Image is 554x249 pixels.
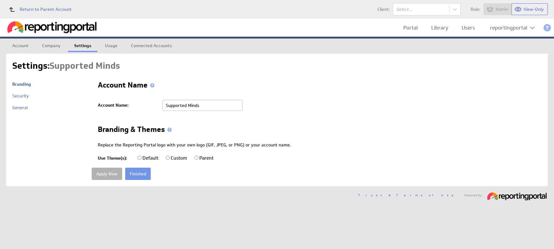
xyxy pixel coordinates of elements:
[12,81,31,87] a: Branding
[50,60,120,71] span: Supported Minds
[484,3,512,15] button: View as Admin
[98,141,542,148] div: Replace the Reporting Portal logo with your own logo (GIF, JPEG, or PNG) or your account name.
[471,7,480,11] span: Role:
[12,93,29,99] a: Security
[125,168,151,180] input: Finished
[92,168,122,180] input: Apply Now
[396,7,446,11] div: Select...
[5,2,72,16] a: Return to Parent Account
[496,6,508,12] span: Admin
[98,126,174,136] h2: Branding & Themes
[427,22,453,34] a: Library
[12,105,28,110] a: General
[464,194,482,197] span: Powered by
[138,156,141,160] input: Default
[99,39,124,51] a: Usage
[6,21,98,35] img: Reporting Portal logo
[20,7,72,11] span: Return to Parent Account
[98,81,157,91] h2: Account Name
[138,155,165,161] label: Default
[490,25,527,31] div: reportingportal
[486,192,548,200] img: reportingportal_233x30.png
[68,39,98,51] a: Settings
[358,193,458,197] a: Trust & Terms of Use
[399,22,422,34] a: Portal
[6,39,35,51] a: Account
[512,3,548,15] button: View as View-Only
[457,22,480,34] a: Users
[12,60,120,72] h1: Settings:
[377,7,390,11] span: Client:
[36,39,67,51] a: Company
[166,156,170,160] input: Custom
[194,155,213,161] label: Parent
[6,20,98,37] div: Go to my dashboards
[125,39,178,51] a: Connected Accounts
[166,155,193,161] label: Custom
[98,102,129,108] label: Account Name:
[524,6,544,12] span: View-Only
[98,155,136,161] span: Use Theme(s):
[194,156,198,160] input: Parent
